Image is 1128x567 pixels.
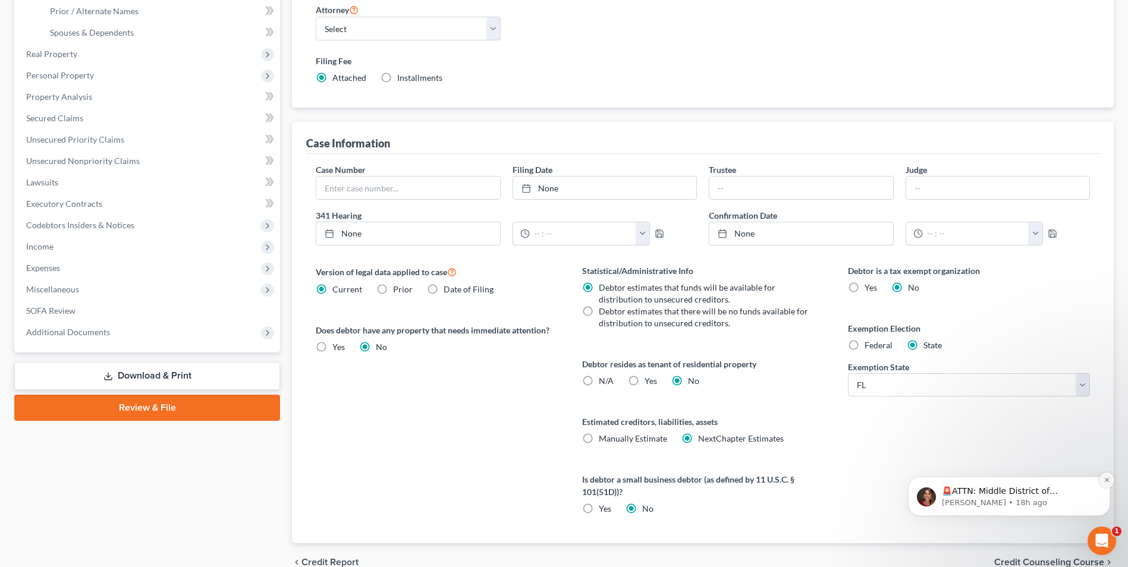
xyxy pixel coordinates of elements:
span: Yes [645,376,657,386]
span: No [908,282,919,292]
a: None [316,222,499,245]
a: Prior / Alternate Names [40,1,280,22]
p: Message from Katie, sent 18h ago [52,96,205,106]
input: -- : -- [923,222,1029,245]
label: Attorney [316,2,359,17]
i: chevron_right [1104,557,1114,567]
span: Secured Claims [26,113,83,123]
span: Spouses & Dependents [50,27,134,37]
span: Expenses [26,263,60,273]
span: Debtor estimates that there will be no funds available for distribution to unsecured creditors. [599,306,808,328]
a: Secured Claims [17,108,280,129]
span: Date of Filing [444,284,494,294]
label: Estimated creditors, liabilities, assets [582,415,824,428]
label: Debtor resides as tenant of residential property [582,358,824,370]
span: Credit Report [301,557,359,567]
button: chevron_left Credit Report [292,557,359,567]
input: -- : -- [530,222,636,245]
input: -- [906,177,1089,199]
label: Trustee [709,163,736,176]
label: Exemption State [848,361,909,373]
span: Current [332,284,362,294]
button: Dismiss notification [209,71,224,86]
span: Prior [393,284,413,294]
span: Attached [332,73,366,83]
a: Lawsuits [17,172,280,193]
span: Credit Counseling Course [994,557,1104,567]
span: Executory Contracts [26,199,102,209]
label: Filing Fee [316,55,1090,67]
div: message notification from Katie, 18h ago. 🚨ATTN: Middle District of Florida The court has added a... [18,75,220,114]
span: SOFA Review [26,305,76,316]
span: No [376,342,387,352]
iframe: Intercom notifications message [890,402,1128,535]
p: 🚨ATTN: Middle District of [US_STATE] The court has added a new Credit Counseling Field that we ne... [52,84,205,96]
a: Property Analysis [17,86,280,108]
span: Unsecured Priority Claims [26,134,124,144]
span: Federal [865,340,893,350]
span: N/A [599,376,614,386]
span: Lawsuits [26,177,58,187]
span: Yes [599,503,611,514]
span: Prior / Alternate Names [50,6,139,16]
span: Yes [332,342,345,352]
span: Yes [865,282,877,292]
button: Credit Counseling Course chevron_right [994,557,1114,567]
label: Exemption Election [848,322,1090,335]
span: 1 [1112,527,1121,536]
a: Spouses & Dependents [40,22,280,43]
label: Judge [906,163,927,176]
span: No [688,376,699,386]
label: Debtor is a tax exempt organization [848,264,1090,277]
span: Codebtors Insiders & Notices [26,220,134,230]
a: Review & File [14,395,280,421]
a: Unsecured Nonpriority Claims [17,150,280,172]
div: Case Information [306,136,390,150]
a: Executory Contracts [17,193,280,215]
a: None [709,222,893,245]
span: Income [26,241,54,251]
span: State [923,340,942,350]
input: Enter case number... [316,177,499,199]
label: Is debtor a small business debtor (as defined by 11 U.S.C. § 101(51D))? [582,473,824,498]
span: Miscellaneous [26,284,79,294]
label: Confirmation Date [703,209,1096,222]
label: Case Number [316,163,366,176]
a: Unsecured Priority Claims [17,129,280,150]
a: None [513,177,696,199]
span: Property Analysis [26,92,92,102]
span: Manually Estimate [599,433,667,443]
span: Installments [397,73,442,83]
label: Statistical/Administrative Info [582,264,824,277]
span: Unsecured Nonpriority Claims [26,156,140,166]
a: SOFA Review [17,300,280,322]
span: Personal Property [26,70,94,80]
label: 341 Hearing [310,209,703,222]
a: Download & Print [14,362,280,390]
label: Version of legal data applied to case [316,264,558,279]
i: chevron_left [292,557,301,567]
span: NextChapter Estimates [698,433,784,443]
span: Debtor estimates that funds will be available for distribution to unsecured creditors. [599,282,775,304]
span: Real Property [26,49,77,59]
img: Profile image for Katie [27,86,46,105]
span: Additional Documents [26,327,110,337]
label: Does debtor have any property that needs immediate attention? [316,324,558,336]
span: No [642,503,653,514]
input: -- [709,177,893,199]
label: Filing Date [513,163,552,176]
iframe: Intercom live chat [1088,527,1116,555]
